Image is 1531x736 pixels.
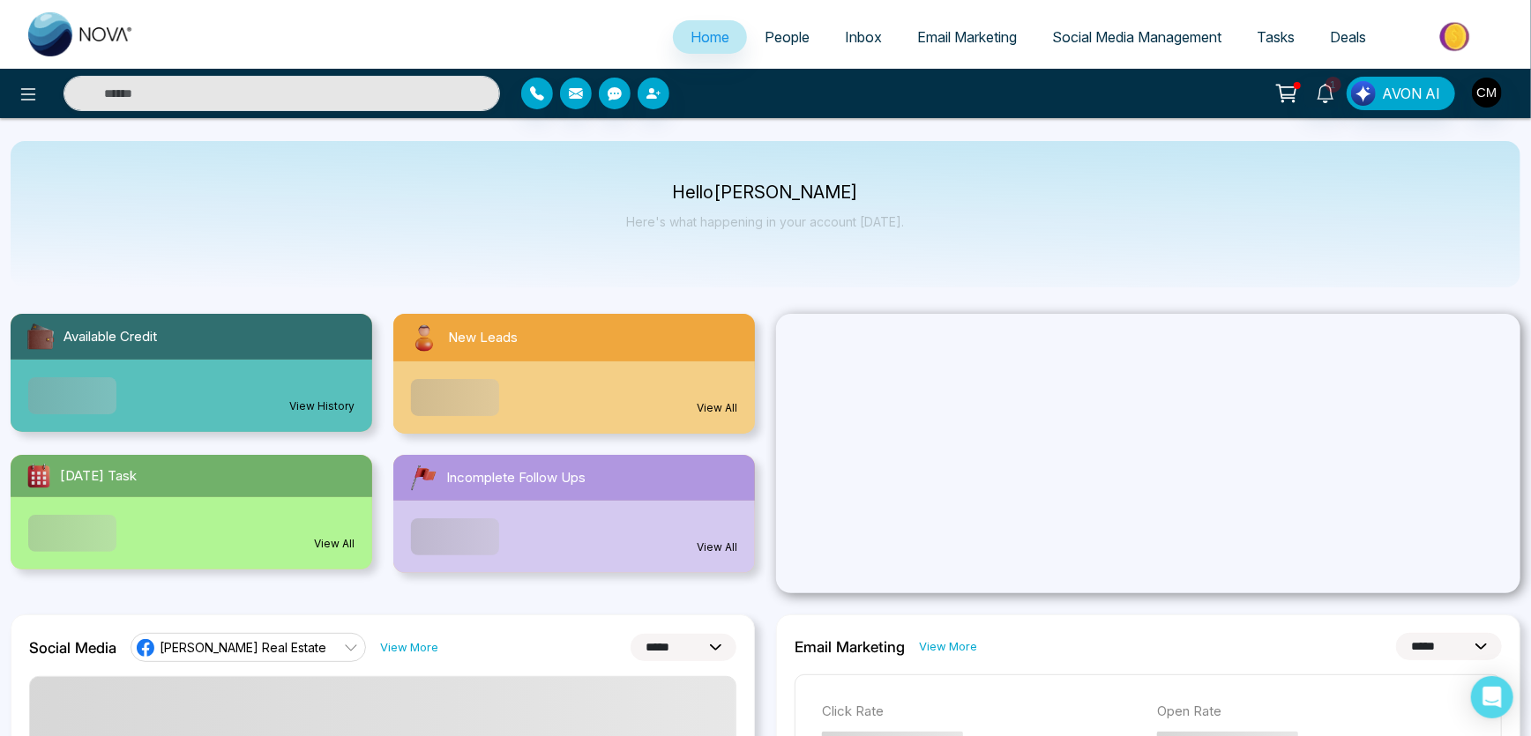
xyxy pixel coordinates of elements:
[446,468,586,488] span: Incomplete Follow Ups
[1351,81,1376,106] img: Lead Flow
[28,12,134,56] img: Nova CRM Logo
[827,20,900,54] a: Inbox
[380,639,438,656] a: View More
[25,462,53,490] img: todayTask.svg
[1052,28,1221,46] span: Social Media Management
[747,20,827,54] a: People
[919,638,977,655] a: View More
[691,28,729,46] span: Home
[383,314,765,434] a: New LeadsView All
[29,639,116,657] h2: Social Media
[822,702,1139,722] p: Click Rate
[845,28,882,46] span: Inbox
[917,28,1017,46] span: Email Marketing
[25,321,56,353] img: availableCredit.svg
[160,639,326,656] span: [PERSON_NAME] Real Estate
[1157,702,1475,722] p: Open Rate
[407,462,439,494] img: followUps.svg
[795,638,905,656] h2: Email Marketing
[1034,20,1239,54] a: Social Media Management
[627,214,905,229] p: Here's what happening in your account [DATE].
[60,466,137,487] span: [DATE] Task
[289,398,355,414] a: View History
[383,455,765,573] a: Incomplete Follow UpsView All
[314,536,355,552] a: View All
[1257,28,1295,46] span: Tasks
[1326,77,1341,93] span: 1
[448,328,518,348] span: New Leads
[1239,20,1312,54] a: Tasks
[697,539,737,555] a: View All
[1393,17,1520,56] img: Market-place.gif
[1330,28,1366,46] span: Deals
[673,20,747,54] a: Home
[1304,77,1347,108] a: 1
[63,327,157,347] span: Available Credit
[407,321,441,354] img: newLeads.svg
[697,400,737,416] a: View All
[1347,77,1455,110] button: AVON AI
[1312,20,1384,54] a: Deals
[765,28,810,46] span: People
[627,185,905,200] p: Hello [PERSON_NAME]
[1382,83,1440,104] span: AVON AI
[1471,676,1513,718] div: Open Intercom Messenger
[900,20,1034,54] a: Email Marketing
[1472,78,1502,108] img: User Avatar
